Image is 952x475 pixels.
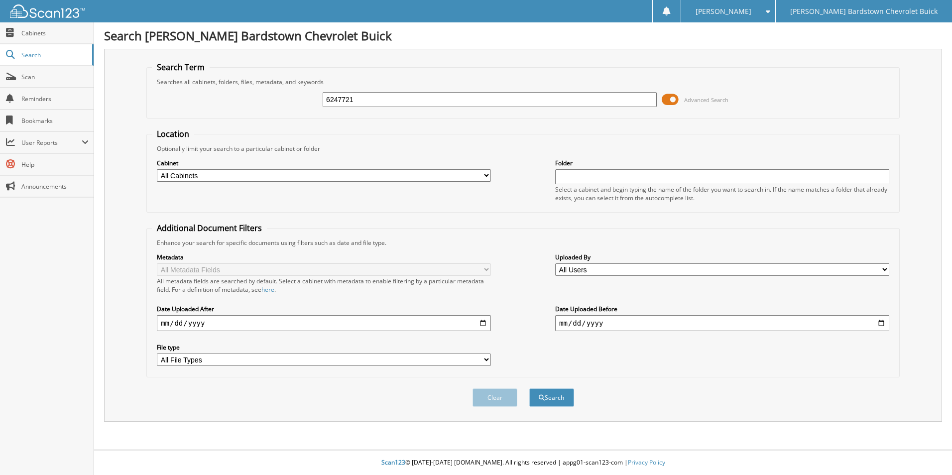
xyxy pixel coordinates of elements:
[696,8,751,14] span: [PERSON_NAME]
[21,182,89,191] span: Announcements
[21,138,82,147] span: User Reports
[473,388,517,407] button: Clear
[104,27,942,44] h1: Search [PERSON_NAME] Bardstown Chevrolet Buick
[157,253,491,261] label: Metadata
[157,315,491,331] input: start
[555,253,889,261] label: Uploaded By
[21,95,89,103] span: Reminders
[555,185,889,202] div: Select a cabinet and begin typing the name of the folder you want to search in. If the name match...
[790,8,938,14] span: [PERSON_NAME] Bardstown Chevrolet Buick
[152,144,894,153] div: Optionally limit your search to a particular cabinet or folder
[21,117,89,125] span: Bookmarks
[152,223,267,234] legend: Additional Document Filters
[152,238,894,247] div: Enhance your search for specific documents using filters such as date and file type.
[21,29,89,37] span: Cabinets
[152,78,894,86] div: Searches all cabinets, folders, files, metadata, and keywords
[152,62,210,73] legend: Search Term
[21,73,89,81] span: Scan
[152,128,194,139] legend: Location
[21,160,89,169] span: Help
[628,458,665,467] a: Privacy Policy
[381,458,405,467] span: Scan123
[684,96,728,104] span: Advanced Search
[902,427,952,475] iframe: Chat Widget
[529,388,574,407] button: Search
[157,159,491,167] label: Cabinet
[157,277,491,294] div: All metadata fields are searched by default. Select a cabinet with metadata to enable filtering b...
[555,315,889,331] input: end
[157,305,491,313] label: Date Uploaded After
[94,451,952,475] div: © [DATE]-[DATE] [DOMAIN_NAME]. All rights reserved | appg01-scan123-com |
[157,343,491,352] label: File type
[10,4,85,18] img: scan123-logo-white.svg
[261,285,274,294] a: here
[555,305,889,313] label: Date Uploaded Before
[555,159,889,167] label: Folder
[21,51,87,59] span: Search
